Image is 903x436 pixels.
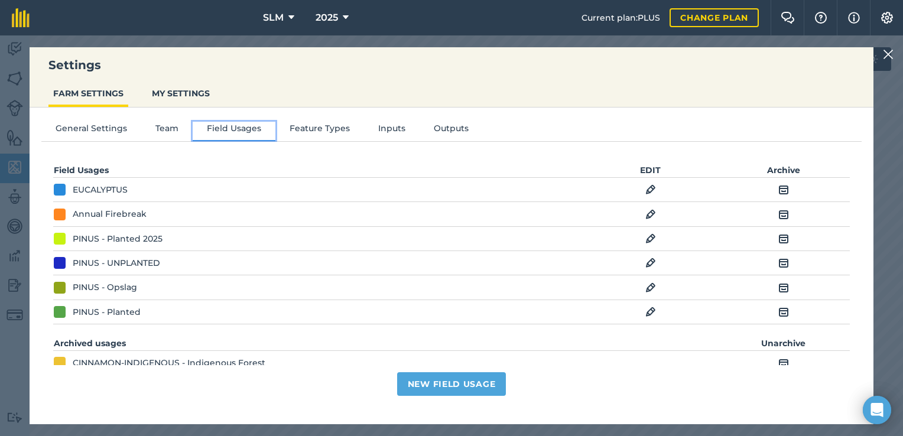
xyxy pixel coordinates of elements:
[147,82,215,105] button: MY SETTINGS
[141,122,193,139] button: Team
[814,12,828,24] img: A question mark icon
[645,305,656,319] img: svg+xml;base64,PHN2ZyB4bWxucz0iaHR0cDovL3d3dy53My5vcmcvMjAwMC9zdmciIHdpZHRoPSIxOCIgaGVpZ2h0PSIyNC...
[883,47,894,61] img: svg+xml;base64,PHN2ZyB4bWxucz0iaHR0cDovL3d3dy53My5vcmcvMjAwMC9zdmciIHdpZHRoPSIyMiIgaGVpZ2h0PSIzMC...
[263,11,284,25] span: SLM
[584,163,717,178] th: EDIT
[778,256,789,270] img: svg+xml;base64,PHN2ZyB4bWxucz0iaHR0cDovL3d3dy53My5vcmcvMjAwMC9zdmciIHdpZHRoPSIxOCIgaGVpZ2h0PSIyNC...
[778,281,789,295] img: svg+xml;base64,PHN2ZyB4bWxucz0iaHR0cDovL3d3dy53My5vcmcvMjAwMC9zdmciIHdpZHRoPSIxOCIgaGVpZ2h0PSIyNC...
[880,12,894,24] img: A cog icon
[275,122,364,139] button: Feature Types
[30,57,873,73] h3: Settings
[397,372,506,396] button: New Field Usage
[53,336,451,351] th: Archived usages
[645,256,656,270] img: svg+xml;base64,PHN2ZyB4bWxucz0iaHR0cDovL3d3dy53My5vcmcvMjAwMC9zdmciIHdpZHRoPSIxOCIgaGVpZ2h0PSIyNC...
[582,11,660,24] span: Current plan : PLUS
[193,122,275,139] button: Field Usages
[53,163,451,178] th: Field Usages
[41,122,141,139] button: General Settings
[73,183,128,196] div: EUCALYPTUS
[73,207,147,220] div: Annual Firebreak
[717,163,850,178] th: Archive
[645,207,656,222] img: svg+xml;base64,PHN2ZyB4bWxucz0iaHR0cDovL3d3dy53My5vcmcvMjAwMC9zdmciIHdpZHRoPSIxOCIgaGVpZ2h0PSIyNC...
[778,305,789,319] img: svg+xml;base64,PHN2ZyB4bWxucz0iaHR0cDovL3d3dy53My5vcmcvMjAwMC9zdmciIHdpZHRoPSIxOCIgaGVpZ2h0PSIyNC...
[73,281,137,294] div: PINUS - Opslag
[316,11,338,25] span: 2025
[645,281,656,295] img: svg+xml;base64,PHN2ZyB4bWxucz0iaHR0cDovL3d3dy53My5vcmcvMjAwMC9zdmciIHdpZHRoPSIxOCIgaGVpZ2h0PSIyNC...
[670,8,759,27] a: Change plan
[73,232,163,245] div: PINUS - Planted 2025
[645,232,656,246] img: svg+xml;base64,PHN2ZyB4bWxucz0iaHR0cDovL3d3dy53My5vcmcvMjAwMC9zdmciIHdpZHRoPSIxOCIgaGVpZ2h0PSIyNC...
[778,356,789,370] img: svg+xml;base64,PHN2ZyB4bWxucz0iaHR0cDovL3d3dy53My5vcmcvMjAwMC9zdmciIHdpZHRoPSIxOCIgaGVpZ2h0PSIyNC...
[778,232,789,246] img: svg+xml;base64,PHN2ZyB4bWxucz0iaHR0cDovL3d3dy53My5vcmcvMjAwMC9zdmciIHdpZHRoPSIxOCIgaGVpZ2h0PSIyNC...
[863,396,891,424] div: Open Intercom Messenger
[778,183,789,197] img: svg+xml;base64,PHN2ZyB4bWxucz0iaHR0cDovL3d3dy53My5vcmcvMjAwMC9zdmciIHdpZHRoPSIxOCIgaGVpZ2h0PSIyNC...
[778,207,789,222] img: svg+xml;base64,PHN2ZyB4bWxucz0iaHR0cDovL3d3dy53My5vcmcvMjAwMC9zdmciIHdpZHRoPSIxOCIgaGVpZ2h0PSIyNC...
[73,305,141,318] div: PINUS - Planted
[420,122,483,139] button: Outputs
[364,122,420,139] button: Inputs
[73,256,160,269] div: PINUS - UNPLANTED
[717,336,850,351] th: Unarchive
[12,8,30,27] img: fieldmargin Logo
[73,356,265,369] div: CINNAMON-INDIGENOUS - Indigenous Forest
[848,11,860,25] img: svg+xml;base64,PHN2ZyB4bWxucz0iaHR0cDovL3d3dy53My5vcmcvMjAwMC9zdmciIHdpZHRoPSIxNyIgaGVpZ2h0PSIxNy...
[645,183,656,197] img: svg+xml;base64,PHN2ZyB4bWxucz0iaHR0cDovL3d3dy53My5vcmcvMjAwMC9zdmciIHdpZHRoPSIxOCIgaGVpZ2h0PSIyNC...
[781,12,795,24] img: Two speech bubbles overlapping with the left bubble in the forefront
[48,82,128,105] button: FARM SETTINGS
